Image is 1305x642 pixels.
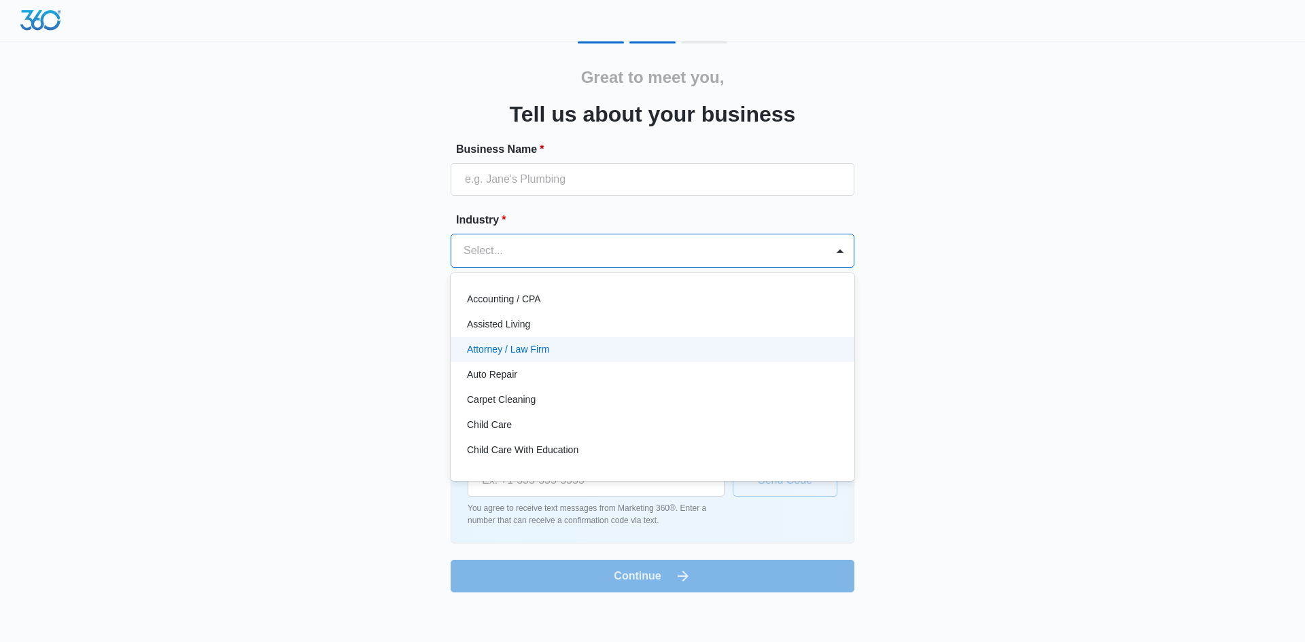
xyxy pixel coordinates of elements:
h2: Great to meet you, [581,65,725,90]
h3: Tell us about your business [510,98,796,130]
p: Assisted Living [467,317,530,332]
p: Carpet Cleaning [467,393,536,407]
p: Child Care With Education [467,443,578,457]
p: Accounting / CPA [467,292,541,306]
p: Chiropractor [467,468,519,482]
input: e.g. Jane's Plumbing [451,163,854,196]
p: Attorney / Law Firm [467,342,549,357]
label: Industry [456,212,860,228]
label: Business Name [456,141,860,158]
p: Child Care [467,418,512,432]
p: You agree to receive text messages from Marketing 360®. Enter a number that can receive a confirm... [468,502,725,527]
p: Auto Repair [467,368,517,382]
